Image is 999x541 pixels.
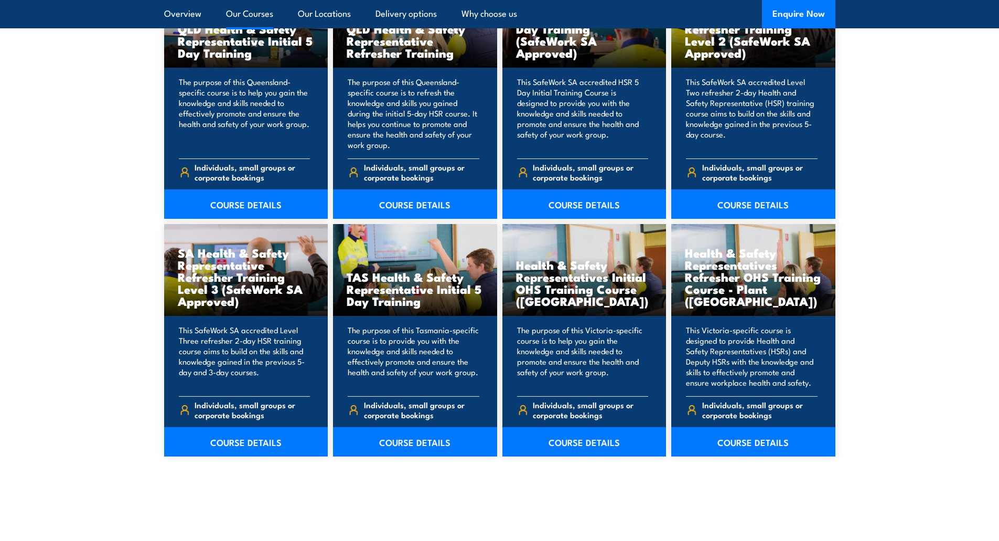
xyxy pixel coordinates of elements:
p: This SafeWork SA accredited HSR 5 Day Initial Training Course is designed to provide you with the... [517,77,649,150]
a: COURSE DETAILS [333,189,497,219]
a: COURSE DETAILS [502,427,667,457]
h3: QLD Health & Safety Representative Refresher Training [347,23,484,59]
span: Individuals, small groups or corporate bookings [702,400,818,420]
a: COURSE DETAILS [502,189,667,219]
p: This Victoria-specific course is designed to provide Health and Safety Representatives (HSRs) and... [686,325,818,388]
a: COURSE DETAILS [164,427,328,457]
h3: SA Health & Safety Representative Refresher Training Level 3 (SafeWork SA Approved) [178,247,315,307]
a: COURSE DETAILS [671,189,835,219]
span: Individuals, small groups or corporate bookings [702,162,818,182]
h3: TAS Health & Safety Representative Initial 5 Day Training [347,271,484,307]
p: This SafeWork SA accredited Level Three refresher 2-day HSR training course aims to build on the ... [179,325,310,388]
span: Individuals, small groups or corporate bookings [533,162,648,182]
span: Individuals, small groups or corporate bookings [195,400,310,420]
p: The purpose of this Tasmania-specific course is to provide you with the knowledge and skills need... [348,325,479,388]
p: The purpose of this Queensland-specific course is to help you gain the knowledge and skills neede... [179,77,310,150]
span: Individuals, small groups or corporate bookings [195,162,310,182]
p: The purpose of this Queensland-specific course is to refresh the knowledge and skills you gained ... [348,77,479,150]
p: The purpose of this Victoria-specific course is to help you gain the knowledge and skills needed ... [517,325,649,388]
p: This SafeWork SA accredited Level Two refresher 2-day Health and Safety Representative (HSR) trai... [686,77,818,150]
h3: Health & Safety Representatives Refresher OHS Training Course - Plant ([GEOGRAPHIC_DATA]) [685,247,822,307]
span: Individuals, small groups or corporate bookings [364,400,479,420]
a: COURSE DETAILS [164,189,328,219]
h3: Health & Safety Representatives Initial OHS Training Course ([GEOGRAPHIC_DATA]) [516,259,653,307]
span: Individuals, small groups or corporate bookings [364,162,479,182]
span: Individuals, small groups or corporate bookings [533,400,648,420]
a: COURSE DETAILS [333,427,497,457]
a: COURSE DETAILS [671,427,835,457]
h3: QLD Health & Safety Representative Initial 5 Day Training [178,23,315,59]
